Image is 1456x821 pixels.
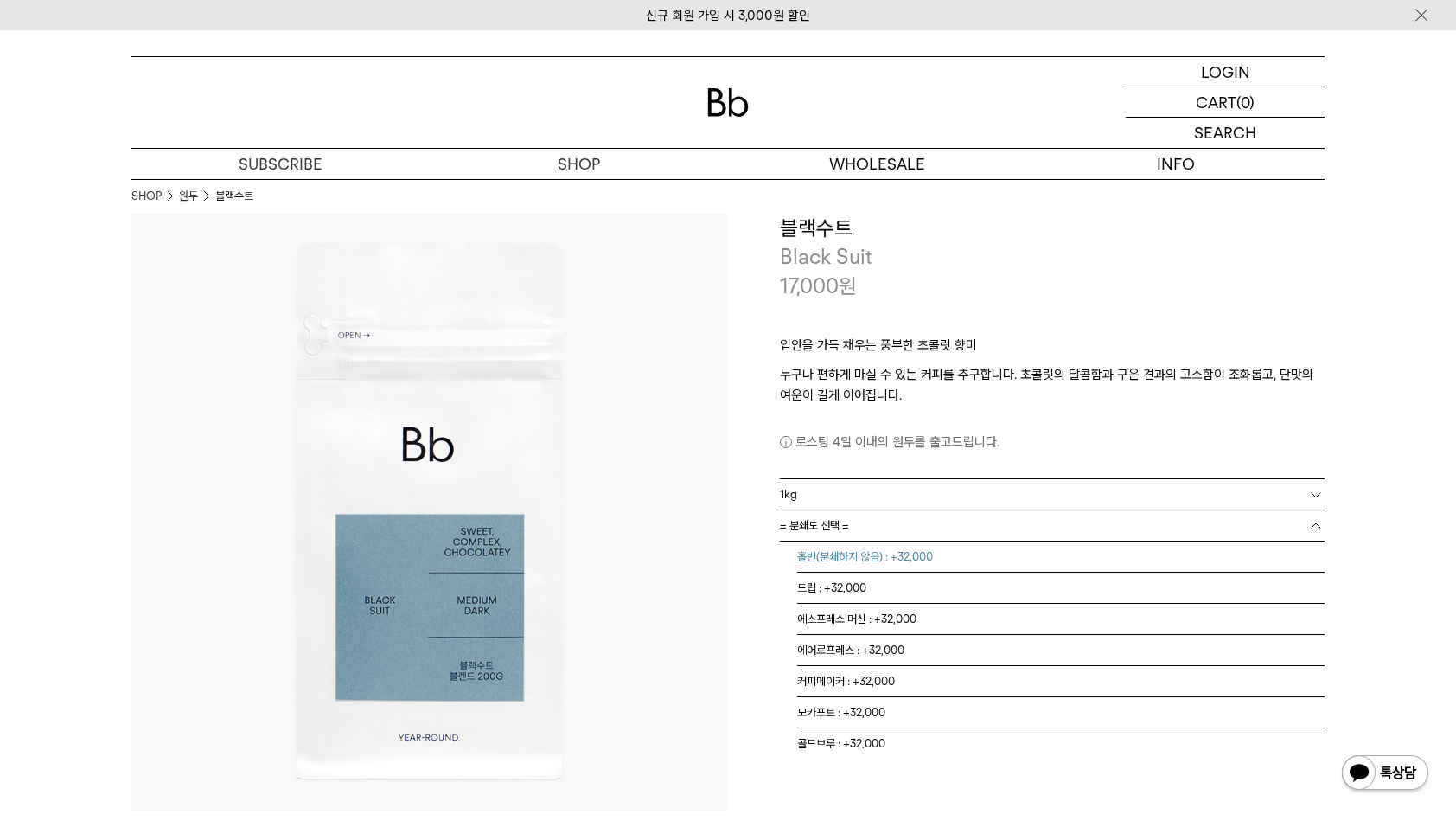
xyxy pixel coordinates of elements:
li: 에스프레소 머신 : +32,000 [797,604,1325,635]
li: 콜드브루 : +32,000 [797,728,1325,760]
a: SHOP [131,188,162,205]
p: (0) [1236,87,1255,117]
span: 원 [839,273,857,298]
img: 블랙수트 [131,214,728,811]
span: 1kg [780,479,797,510]
p: INFO [1026,149,1325,179]
a: 신규 회원 가입 시 3,000원 할인 [646,8,810,23]
a: SHOP [430,149,728,179]
h3: 블랙수트 [780,214,1325,243]
p: 입안을 가득 채우는 풍부한 초콜릿 향미 [780,335,1325,364]
p: Black Suit [780,242,1325,272]
p: WHOLESALE [728,149,1026,179]
a: 원두 [179,188,198,205]
p: CART [1196,87,1236,117]
li: 홀빈(분쇄하지 않음) : +32,000 [797,542,1325,573]
p: SEARCH [1194,118,1256,148]
img: 카카오톡 채널 1:1 채팅 버튼 [1340,754,1430,795]
p: 누구나 편하게 마실 수 있는 커피를 추구합니다. 초콜릿의 달콤함과 구운 견과의 고소함이 조화롭고, 단맛의 여운이 길게 이어집니다. [780,364,1325,406]
li: 커피메이커 : +32,000 [797,666,1325,697]
a: SUBSCRIBE [131,149,430,179]
a: LOGIN [1126,57,1325,87]
li: 드립 : +32,000 [797,573,1325,604]
li: 블랙수트 [215,188,253,205]
p: LOGIN [1201,57,1250,87]
p: 17,000 [780,272,857,301]
li: 모카포트 : +32,000 [797,697,1325,728]
a: CART (0) [1126,87,1325,118]
span: = 분쇄도 선택 = [780,510,849,541]
img: 로고 [707,88,749,117]
li: 에어로프레스 : +32,000 [797,635,1325,666]
p: 로스팅 4일 이내의 원두를 출고드립니다. [780,432,1325,452]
